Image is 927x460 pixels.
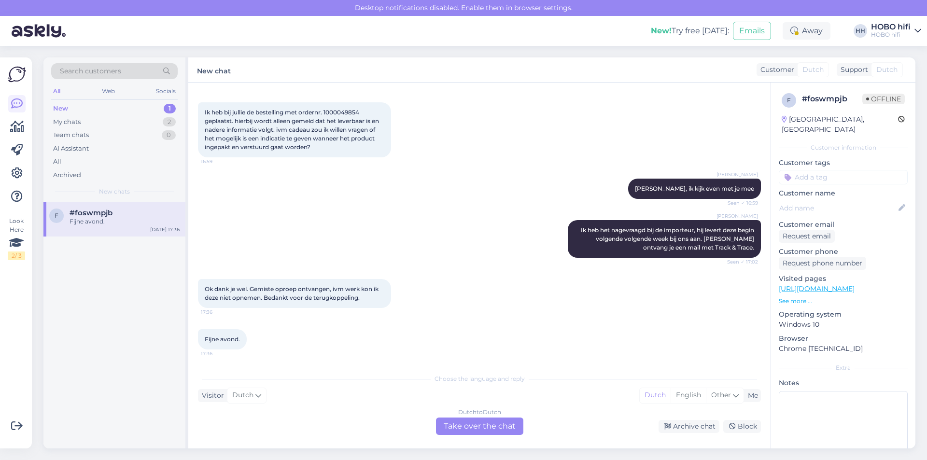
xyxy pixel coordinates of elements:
p: Visited pages [779,274,908,284]
div: Socials [154,85,178,98]
p: Operating system [779,309,908,320]
span: [PERSON_NAME] [716,212,758,220]
div: 0 [162,130,176,140]
span: f [55,212,58,219]
div: AI Assistant [53,144,89,153]
input: Add name [779,203,897,213]
b: New! [651,26,672,35]
p: Customer email [779,220,908,230]
div: HOBO hifi [871,23,911,31]
p: See more ... [779,297,908,306]
div: Web [100,85,117,98]
div: Dutch to Dutch [458,408,501,417]
div: Support [837,65,868,75]
img: Askly Logo [8,65,26,84]
label: New chat [197,63,231,76]
a: HOBO hifiHOBO hifi [871,23,921,39]
span: Dutch [876,65,898,75]
div: Block [723,420,761,433]
span: New chats [99,187,130,196]
div: HH [854,24,867,38]
span: Ik heb het nagevraagd bij de importeur, hij levert deze begin volgende volgende week bij ons aan.... [581,226,756,251]
div: Request phone number [779,257,866,270]
div: Extra [779,363,908,372]
div: 2 / 3 [8,251,25,260]
div: [DATE] 17:36 [150,226,180,233]
span: Dutch [802,65,824,75]
span: Offline [862,94,905,104]
div: HOBO hifi [871,31,911,39]
div: # foswmpjb [802,93,862,105]
span: f [787,97,791,104]
span: 17:36 [201,308,237,316]
span: Ik heb bij jullie de bestelling met ordernr. 1000049854 geplaatst. hierbij wordt alleen gemeld da... [205,109,380,151]
span: [PERSON_NAME], ik kijk even met je mee [635,185,754,192]
div: Request email [779,230,835,243]
input: Add a tag [779,170,908,184]
span: Ok dank je wel. Gemiste oproep ontvangen, ivm werk kon ik deze niet opnemen. Bedankt voor de teru... [205,285,380,301]
div: Customer information [779,143,908,152]
div: All [51,85,62,98]
div: Fijne avond. [70,217,180,226]
div: Take over the chat [436,418,523,435]
span: [PERSON_NAME] [716,171,758,178]
div: Visitor [198,390,224,401]
div: All [53,157,61,167]
div: 2 [163,117,176,127]
span: Search customers [60,66,121,76]
span: Other [711,390,731,399]
p: Chrome [TECHNICAL_ID] [779,344,908,354]
div: Dutch [640,388,671,403]
span: 17:36 [201,350,237,357]
div: Archived [53,170,81,180]
div: Try free [DATE]: [651,25,729,37]
div: Customer [757,65,794,75]
p: Notes [779,378,908,388]
div: Look Here [8,217,25,260]
div: English [671,388,706,403]
p: Customer tags [779,158,908,168]
p: Customer phone [779,247,908,257]
span: Fijne avond. [205,335,240,343]
span: Seen ✓ 16:59 [722,199,758,207]
div: My chats [53,117,81,127]
button: Emails [733,22,771,40]
div: Choose the language and reply [198,375,761,383]
span: Dutch [232,390,253,401]
div: 1 [164,104,176,113]
div: Archive chat [659,420,719,433]
div: New [53,104,68,113]
span: 16:59 [201,158,237,165]
div: Me [744,390,758,401]
p: Customer name [779,188,908,198]
span: Seen ✓ 17:02 [722,258,758,265]
div: Away [783,22,830,40]
div: [GEOGRAPHIC_DATA], [GEOGRAPHIC_DATA] [782,114,898,135]
p: Browser [779,334,908,344]
p: Windows 10 [779,320,908,330]
span: #foswmpjb [70,209,112,217]
div: Team chats [53,130,89,140]
a: [URL][DOMAIN_NAME] [779,284,855,293]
